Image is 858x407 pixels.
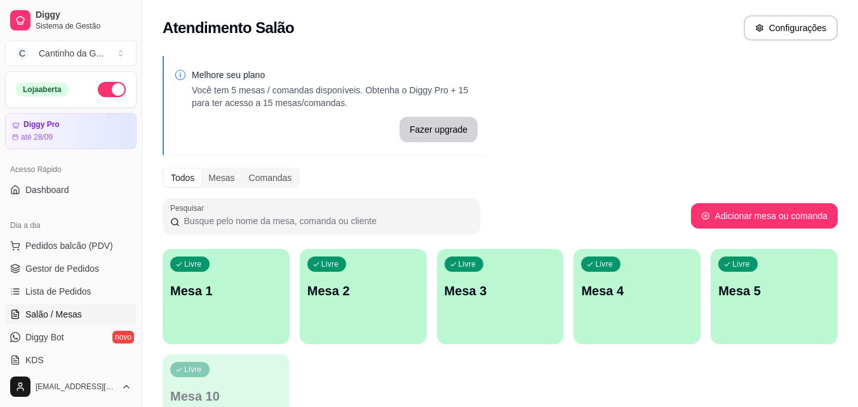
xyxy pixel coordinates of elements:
p: Livre [184,259,202,269]
button: LivreMesa 4 [573,249,700,344]
p: Livre [184,364,202,375]
label: Pesquisar [170,203,208,213]
a: Diggy Proaté 28/09 [5,113,137,149]
span: Lista de Pedidos [25,285,91,298]
div: Dia a dia [5,215,137,236]
a: Dashboard [5,180,137,200]
button: [EMAIL_ADDRESS][DOMAIN_NAME] [5,371,137,402]
p: Livre [732,259,750,269]
a: Gestor de Pedidos [5,258,137,279]
p: Mesa 5 [718,282,830,300]
button: Alterar Status [98,82,126,97]
article: até 28/09 [21,132,53,142]
button: LivreMesa 5 [711,249,838,344]
span: C [16,47,29,60]
p: Você tem 5 mesas / comandas disponíveis. Obtenha o Diggy Pro + 15 para ter acesso a 15 mesas/coma... [192,84,478,109]
button: Fazer upgrade [399,117,478,142]
span: KDS [25,354,44,366]
input: Pesquisar [180,215,473,227]
p: Melhore seu plano [192,69,478,81]
p: Mesa 4 [581,282,693,300]
p: Livre [459,259,476,269]
p: Mesa 2 [307,282,419,300]
div: Comandas [242,169,299,187]
span: Gestor de Pedidos [25,262,99,275]
div: Mesas [201,169,241,187]
div: Loja aberta [16,83,69,97]
button: Select a team [5,41,137,66]
button: Adicionar mesa ou comanda [691,203,838,229]
p: Livre [321,259,339,269]
a: Salão / Mesas [5,304,137,324]
span: Sistema de Gestão [36,21,131,31]
span: Pedidos balcão (PDV) [25,239,113,252]
div: Acesso Rápido [5,159,137,180]
a: Diggy Botnovo [5,327,137,347]
a: Lista de Pedidos [5,281,137,302]
button: LivreMesa 1 [163,249,290,344]
span: Dashboard [25,183,69,196]
p: Livre [595,259,613,269]
a: DiggySistema de Gestão [5,5,137,36]
button: LivreMesa 3 [437,249,564,344]
div: Cantinho da G ... [39,47,104,60]
h2: Atendimento Salão [163,18,294,38]
span: Diggy [36,10,131,21]
span: Diggy Bot [25,331,64,344]
a: KDS [5,350,137,370]
button: Pedidos balcão (PDV) [5,236,137,256]
button: Configurações [744,15,838,41]
p: Mesa 10 [170,387,282,405]
article: Diggy Pro [23,120,60,130]
div: Todos [164,169,201,187]
span: [EMAIL_ADDRESS][DOMAIN_NAME] [36,382,116,392]
p: Mesa 3 [445,282,556,300]
button: LivreMesa 2 [300,249,427,344]
p: Mesa 1 [170,282,282,300]
span: Salão / Mesas [25,308,82,321]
